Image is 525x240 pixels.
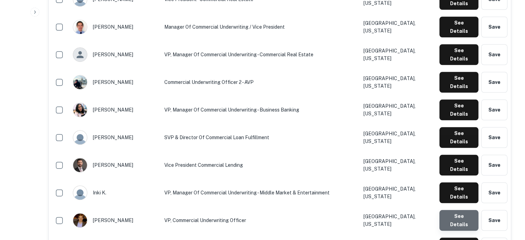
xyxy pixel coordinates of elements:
td: [GEOGRAPHIC_DATA], [US_STATE] [360,151,436,179]
img: 1621006196256 [73,103,87,117]
td: VP, Manager of Commercial Underwriting - Business Banking [161,96,360,124]
div: [PERSON_NAME] [73,20,157,34]
button: See Details [439,155,478,175]
td: [GEOGRAPHIC_DATA], [US_STATE] [360,124,436,151]
button: Save [481,72,507,93]
button: See Details [439,210,478,231]
td: VP, Manager of Commercial Underwriting - Middle Market & Entertainment [161,179,360,207]
button: Save [481,155,507,175]
td: [GEOGRAPHIC_DATA], [US_STATE] [360,207,436,234]
button: See Details [439,72,478,93]
td: [GEOGRAPHIC_DATA], [US_STATE] [360,68,436,96]
td: VP, Commercial Underwriting Officer [161,207,360,234]
img: 1516942446683 [73,213,87,227]
div: [PERSON_NAME] [73,130,157,145]
td: [GEOGRAPHIC_DATA], [US_STATE] [360,179,436,207]
iframe: Chat Widget [490,185,525,218]
td: Commercial Underwriting Officer 2 - AVP [161,68,360,96]
button: See Details [439,17,478,37]
button: See Details [439,99,478,120]
td: [GEOGRAPHIC_DATA], [US_STATE] [360,96,436,124]
button: See Details [439,44,478,65]
img: 9c8pery4andzj6ohjkjp54ma2 [73,186,87,200]
button: Save [481,182,507,203]
div: inki k. [73,185,157,200]
img: 1517603747002 [73,20,87,34]
div: [PERSON_NAME] [73,213,157,228]
img: 1677697131173 [73,75,87,89]
div: [PERSON_NAME] [73,158,157,172]
img: 1648473123060 [73,158,87,172]
button: Save [481,44,507,65]
button: See Details [439,182,478,203]
button: See Details [439,127,478,148]
button: Save [481,17,507,37]
td: [GEOGRAPHIC_DATA], [US_STATE] [360,41,436,68]
td: Manager of Commercial Underwriting / Vice President [161,13,360,41]
img: 9c8pery4andzj6ohjkjp54ma2 [73,131,87,144]
td: SVP & Director of Commercial Loan Fulfillment [161,124,360,151]
div: [PERSON_NAME] [73,75,157,89]
button: Save [481,127,507,148]
td: VP, Manager of Commercial Underwriting - Commercial Real Estate [161,41,360,68]
button: Save [481,210,507,231]
div: [PERSON_NAME] [73,47,157,62]
td: [GEOGRAPHIC_DATA], [US_STATE] [360,13,436,41]
button: Save [481,99,507,120]
td: Vice President Commercial Lending [161,151,360,179]
div: [PERSON_NAME] [73,103,157,117]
